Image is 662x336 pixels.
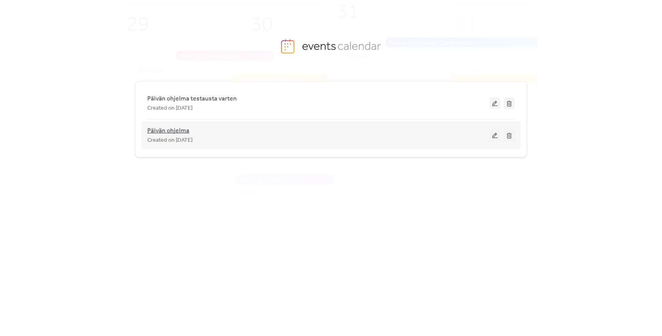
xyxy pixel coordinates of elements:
[147,94,237,104] span: Päivän ohjelma testausta varten
[147,136,192,145] span: Created on [DATE]
[147,104,192,113] span: Created on [DATE]
[147,97,237,101] a: Päivän ohjelma testausta varten
[147,126,189,136] span: Päivän ohjelma
[147,129,189,133] a: Päivän ohjelma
